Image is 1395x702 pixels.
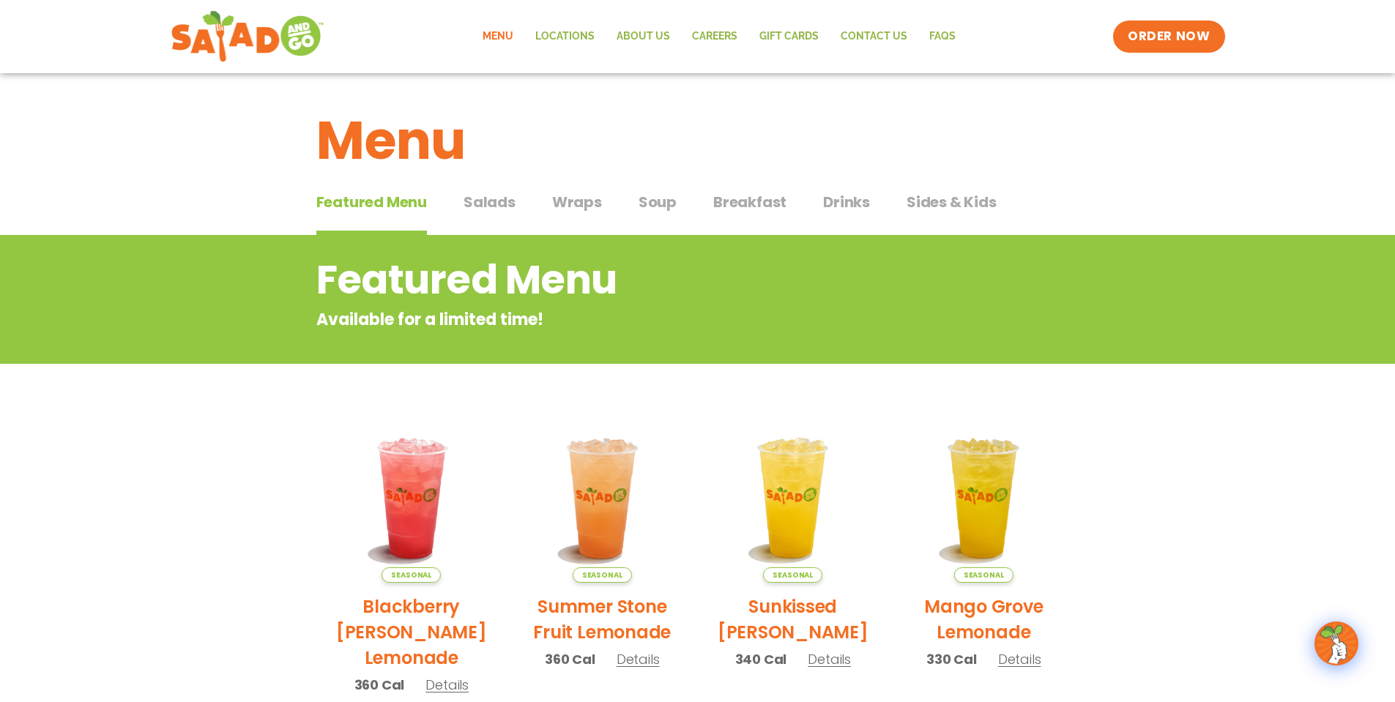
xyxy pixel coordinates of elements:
[1113,20,1224,53] a: ORDER NOW
[954,567,1013,583] span: Seasonal
[316,250,961,310] h2: Featured Menu
[998,650,1041,668] span: Details
[926,649,977,669] span: 330 Cal
[518,594,687,645] h2: Summer Stone Fruit Lemonade
[545,649,595,669] span: 360 Cal
[709,414,878,583] img: Product photo for Sunkissed Yuzu Lemonade
[899,594,1068,645] h2: Mango Grove Lemonade
[354,675,405,695] span: 360 Cal
[907,191,997,213] span: Sides & Kids
[327,414,496,583] img: Product photo for Blackberry Bramble Lemonade
[573,567,632,583] span: Seasonal
[1128,28,1210,45] span: ORDER NOW
[327,594,496,671] h2: Blackberry [PERSON_NAME] Lemonade
[823,191,870,213] span: Drinks
[552,191,602,213] span: Wraps
[171,7,325,66] img: new-SAG-logo-768×292
[763,567,822,583] span: Seasonal
[316,101,1079,180] h1: Menu
[639,191,677,213] span: Soup
[899,414,1068,583] img: Product photo for Mango Grove Lemonade
[713,191,786,213] span: Breakfast
[748,20,830,53] a: GIFT CARDS
[1316,623,1357,664] img: wpChatIcon
[735,649,787,669] span: 340 Cal
[918,20,967,53] a: FAQs
[709,594,878,645] h2: Sunkissed [PERSON_NAME]
[472,20,524,53] a: Menu
[518,414,687,583] img: Product photo for Summer Stone Fruit Lemonade
[606,20,681,53] a: About Us
[464,191,516,213] span: Salads
[808,650,851,668] span: Details
[524,20,606,53] a: Locations
[681,20,748,53] a: Careers
[425,676,469,694] span: Details
[830,20,918,53] a: Contact Us
[316,191,427,213] span: Featured Menu
[617,650,660,668] span: Details
[316,307,961,332] p: Available for a limited time!
[316,186,1079,236] div: Tabbed content
[382,567,441,583] span: Seasonal
[472,20,967,53] nav: Menu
